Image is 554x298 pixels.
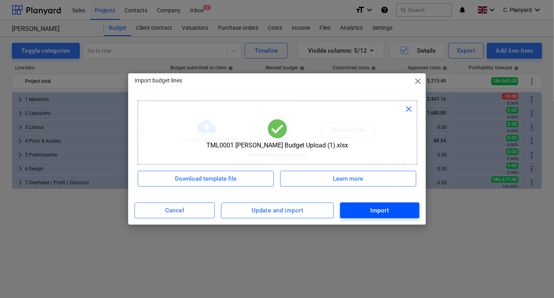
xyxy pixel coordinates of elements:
[371,205,389,216] div: Import
[207,116,348,149] div: TML0001 [PERSON_NAME] Budget Upload (1).xlsx
[221,202,334,218] button: Update and import
[135,76,182,85] p: Import budget lines
[340,202,419,218] button: Import
[252,205,303,216] div: Update and import
[165,205,185,216] div: Cancel
[404,104,414,114] span: close
[333,174,364,184] div: Learn more
[413,76,423,86] span: close
[138,101,417,164] div: TML0001 [PERSON_NAME] Budget Upload (1).xlsxTry dropping some files hereorBrowse FilesAccepted fi...
[175,174,237,184] div: Download template file
[514,260,554,298] iframe: Chat Widget
[280,171,416,187] button: Learn more
[135,202,215,218] button: Cancel
[138,171,274,187] button: Download template file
